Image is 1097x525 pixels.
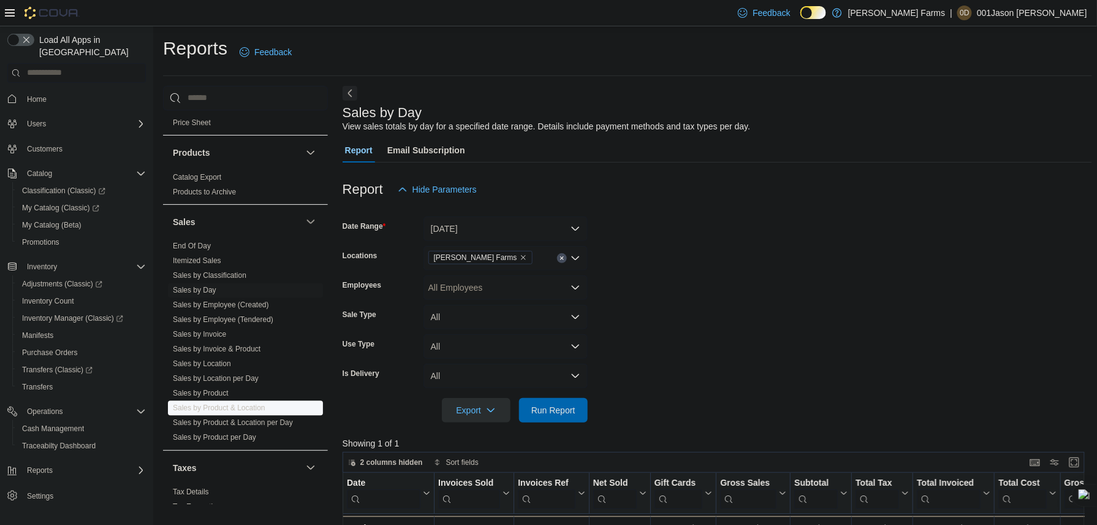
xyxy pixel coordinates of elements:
div: Gift Card Sales [654,477,702,508]
span: Inventory [22,259,146,274]
button: Promotions [12,234,151,251]
button: Products [173,147,301,159]
label: Sale Type [343,310,376,320]
span: Tafoya Farms [428,251,533,264]
button: 2 columns hidden [343,455,428,470]
a: Sales by Product & Location [173,404,265,413]
button: Catalog [22,166,57,181]
p: Showing 1 of 1 [343,437,1093,450]
span: Price Sheet [173,118,211,128]
button: Users [2,115,151,132]
div: Total Cost [998,477,1046,508]
a: Classification (Classic) [17,183,110,198]
div: Pricing [163,115,328,135]
button: Inventory [2,258,151,275]
span: Promotions [17,235,146,250]
span: Transfers [17,380,146,394]
a: Feedback [235,40,297,64]
a: Tax Exemptions [173,503,225,512]
button: Display options [1047,455,1062,470]
a: Classification (Classic) [12,182,151,199]
label: Use Type [343,339,374,349]
button: Inventory [22,259,62,274]
button: Sort fields [429,455,484,470]
span: Reports [27,466,53,475]
span: Classification (Classic) [17,183,146,198]
button: [DATE] [423,217,588,241]
button: Remove Tafoya Farms from selection in this group [520,254,527,261]
div: Taxes [163,485,328,519]
h3: Products [173,147,210,159]
a: Traceabilty Dashboard [17,439,101,453]
div: Invoices Sold [438,477,500,508]
a: My Catalog (Beta) [17,218,86,232]
span: Sales by Location per Day [173,374,259,384]
span: Transfers [22,382,53,392]
a: Home [22,92,51,107]
span: Sales by Product & Location per Day [173,418,293,428]
button: Run Report [519,398,588,423]
span: Transfers (Classic) [22,365,93,375]
a: Sales by Employee (Tendered) [173,316,273,324]
a: Feedback [733,1,795,25]
div: Gross Sales [720,477,776,489]
a: Products to Archive [173,188,236,196]
button: Catalog [2,165,151,182]
button: Home [2,90,151,108]
button: Export [442,398,511,423]
h1: Reports [163,36,227,61]
span: Users [22,117,146,131]
div: Gross Sales [720,477,776,508]
span: Traceabilty Dashboard [17,439,146,453]
button: Sales [303,215,318,229]
div: Total Tax [856,477,899,508]
span: Cash Management [17,421,146,436]
a: Promotions [17,235,64,250]
div: Total Invoiced [917,477,981,489]
button: Inventory Count [12,293,151,310]
button: Users [22,117,51,131]
div: Sales [163,239,328,450]
button: Clear input [557,253,567,263]
span: Sales by Classification [173,271,246,281]
a: Sales by Classification [173,272,246,280]
span: Catalog [22,166,146,181]
span: Classification (Classic) [22,186,105,196]
span: My Catalog (Beta) [22,220,82,230]
button: Manifests [12,327,151,344]
span: Transfers (Classic) [17,362,146,377]
button: Subtotal [794,477,848,508]
button: All [423,364,588,388]
a: Sales by Day [173,286,216,295]
span: Users [27,119,46,129]
a: Tax Details [173,488,209,497]
button: Total Invoiced [917,477,990,508]
span: Sales by Location [173,359,231,369]
a: Sales by Product & Location per Day [173,419,293,427]
a: Sales by Invoice & Product [173,345,260,354]
span: Feedback [753,7,790,19]
a: My Catalog (Classic) [17,201,104,215]
span: Adjustments (Classic) [17,277,146,291]
img: Cova [25,7,80,19]
button: Cash Management [12,420,151,437]
span: Feedback [254,46,292,58]
div: Net Sold [593,477,636,508]
div: Date [347,477,420,508]
span: Run Report [531,404,575,416]
span: Sales by Product & Location [173,404,265,413]
a: Sales by Product [173,389,229,398]
span: Purchase Orders [17,345,146,360]
div: Total Cost [998,477,1046,489]
button: Reports [22,463,58,478]
span: Inventory Count [17,294,146,308]
button: Enter fullscreen [1067,455,1082,470]
a: Inventory Count [17,294,79,308]
span: Home [27,94,47,104]
span: Sales by Product per Day [173,433,256,443]
span: [PERSON_NAME] Farms [434,251,517,264]
button: Taxes [303,461,318,475]
h3: Sales by Day [343,105,422,120]
span: Email Subscription [387,138,465,163]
